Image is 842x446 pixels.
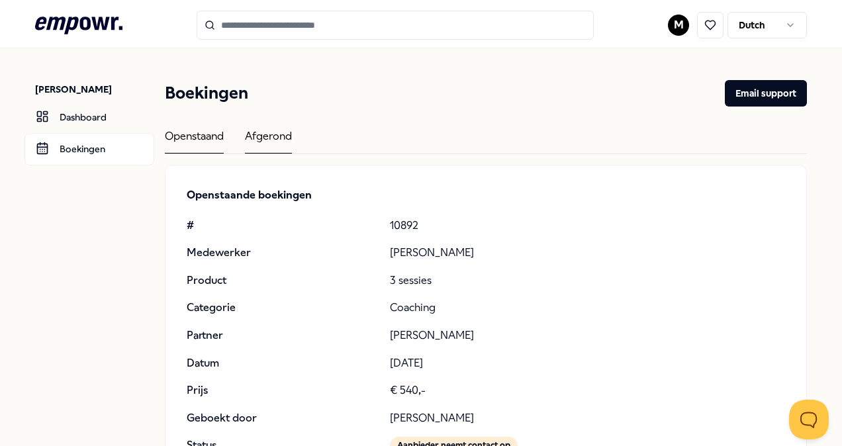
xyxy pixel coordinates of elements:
[187,187,785,204] p: Openstaande boekingen
[390,272,785,289] p: 3 sessies
[24,101,154,133] a: Dashboard
[35,83,154,96] p: [PERSON_NAME]
[187,355,379,372] p: Datum
[165,128,224,154] div: Openstaand
[390,382,785,399] p: € 540,-
[187,382,379,399] p: Prijs
[24,133,154,165] a: Boekingen
[187,299,379,316] p: Categorie
[187,244,379,261] p: Medewerker
[245,128,292,154] div: Afgerond
[390,410,785,427] p: [PERSON_NAME]
[187,272,379,289] p: Product
[197,11,594,40] input: Search for products, categories or subcategories
[725,80,807,107] button: Email support
[187,410,379,427] p: Geboekt door
[187,217,379,234] p: #
[390,244,785,261] p: [PERSON_NAME]
[390,217,785,234] p: 10892
[390,327,785,344] p: [PERSON_NAME]
[668,15,689,36] button: M
[390,299,785,316] p: Coaching
[165,80,248,107] h1: Boekingen
[187,327,379,344] p: Partner
[789,400,829,439] iframe: Help Scout Beacon - Open
[390,355,785,372] p: [DATE]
